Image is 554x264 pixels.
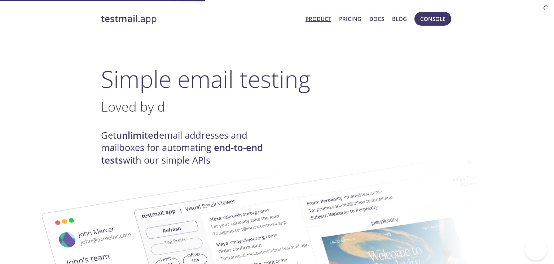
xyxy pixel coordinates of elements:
button: Console [414,12,451,26]
strong: testmail [101,12,138,25]
span: Loved by d [101,98,165,116]
a: Blog [392,14,407,23]
h1: Simple email testing [101,65,453,93]
span: Console [420,14,445,23]
iframe: Help Scout Beacon - Open [525,239,547,260]
strong: unlimited [116,129,159,142]
a: testmail.app [101,13,300,25]
strong: end-to-end tests [101,141,263,166]
a: Pricing [339,14,361,23]
h4: Get email addresses and mailboxes for automating with our simple APIs [101,129,277,166]
a: Product [305,14,331,23]
a: Docs [369,14,384,23]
